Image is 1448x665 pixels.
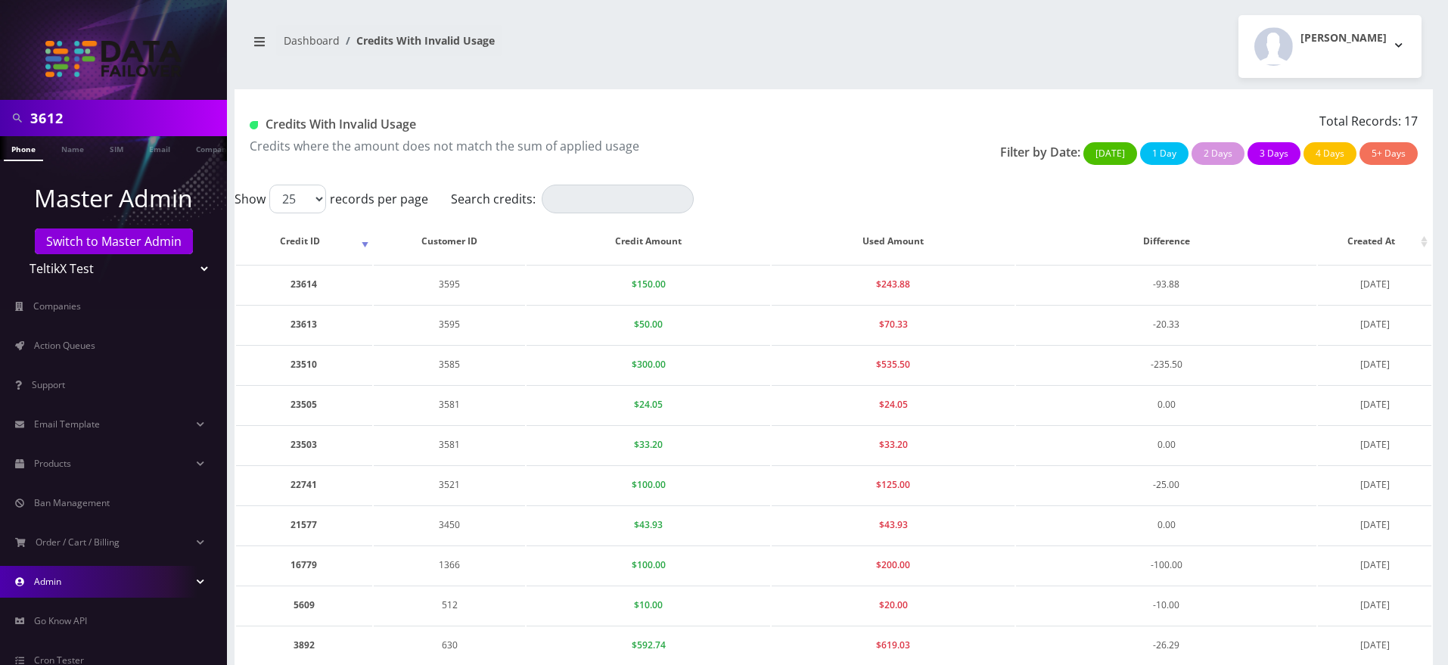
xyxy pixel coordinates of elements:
[340,33,495,48] li: Credits With Invalid Usage
[1140,142,1189,165] button: 1 Day
[879,318,908,331] span: $70.33
[269,185,326,213] select: Showrecords per page
[1300,32,1387,45] h2: [PERSON_NAME]
[236,425,372,464] td: 23503
[632,558,666,571] span: $100.00
[876,639,910,651] span: $619.03
[542,185,694,213] input: Search credits:
[1016,265,1316,303] td: -93.88
[236,305,372,343] td: 23613
[236,265,372,303] td: 23614
[246,25,822,68] nav: breadcrumb
[1016,465,1316,504] td: -25.00
[632,358,666,371] span: $300.00
[34,496,110,509] span: Ban Management
[34,418,100,430] span: Email Template
[102,136,131,160] a: SIM
[1318,305,1431,343] td: [DATE]
[374,626,526,664] td: 630
[876,358,910,371] span: $535.50
[374,305,526,343] td: 3595
[1016,385,1316,424] td: 0.00
[236,345,372,384] td: 23510
[36,536,120,548] span: Order / Cart / Billing
[374,586,526,624] td: 512
[374,425,526,464] td: 3581
[1318,219,1431,263] th: Created At: activate to sort column ascending
[34,457,71,470] span: Products
[284,33,340,48] a: Dashboard
[632,478,666,491] span: $100.00
[1016,305,1316,343] td: -20.33
[1016,345,1316,384] td: -235.50
[1016,425,1316,464] td: 0.00
[374,545,526,584] td: 1366
[1192,142,1244,165] button: 2 Days
[634,438,663,451] span: $33.20
[34,614,87,627] span: Go Know API
[374,385,526,424] td: 3581
[1016,586,1316,624] td: -10.00
[772,219,1015,263] th: Used Amount
[1248,142,1300,165] button: 3 Days
[236,626,372,664] td: 3892
[632,278,666,291] span: $150.00
[1318,465,1431,504] td: [DATE]
[879,438,908,451] span: $33.20
[34,339,95,352] span: Action Queues
[235,185,428,213] label: Show records per page
[35,228,193,254] a: Switch to Master Admin
[634,518,663,531] span: $43.93
[1016,219,1316,263] th: Difference
[236,465,372,504] td: 22741
[374,265,526,303] td: 3595
[632,639,666,651] span: $592.74
[1318,385,1431,424] td: [DATE]
[250,137,822,155] p: Credits where the amount does not match the sum of applied usage
[32,378,65,391] span: Support
[374,219,526,263] th: Customer ID
[34,575,61,588] span: Admin
[374,345,526,384] td: 3585
[4,136,43,161] a: Phone
[236,385,372,424] td: 23505
[634,398,663,411] span: $24.05
[1000,143,1080,161] p: Filter by Date:
[54,136,92,160] a: Name
[1304,142,1356,165] button: 4 Days
[250,121,258,129] img: Credits With Invalid Usage
[634,318,663,331] span: $50.00
[527,219,769,263] th: Credit Amount
[236,219,372,263] th: Credit ID: activate to sort column ascending
[1318,505,1431,544] td: [DATE]
[879,598,908,611] span: $20.00
[1318,345,1431,384] td: [DATE]
[1319,113,1401,129] span: Total Records:
[876,558,910,571] span: $200.00
[1238,15,1422,78] button: [PERSON_NAME]
[374,505,526,544] td: 3450
[879,398,908,411] span: $24.05
[1404,113,1418,129] span: 17
[1318,586,1431,624] td: [DATE]
[876,278,910,291] span: $243.88
[33,300,81,312] span: Companies
[141,136,178,160] a: Email
[1083,142,1137,165] button: [DATE]
[1016,505,1316,544] td: 0.00
[188,136,239,160] a: Company
[250,117,822,132] h1: Credits With Invalid Usage
[451,185,694,213] label: Search credits:
[236,586,372,624] td: 5609
[1318,265,1431,303] td: [DATE]
[1318,626,1431,664] td: [DATE]
[1359,142,1418,165] button: 5+ Days
[879,518,908,531] span: $43.93
[1016,626,1316,664] td: -26.29
[236,545,372,584] td: 16779
[1016,545,1316,584] td: -100.00
[236,505,372,544] td: 21577
[45,41,182,77] img: TeltikX Test
[374,465,526,504] td: 3521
